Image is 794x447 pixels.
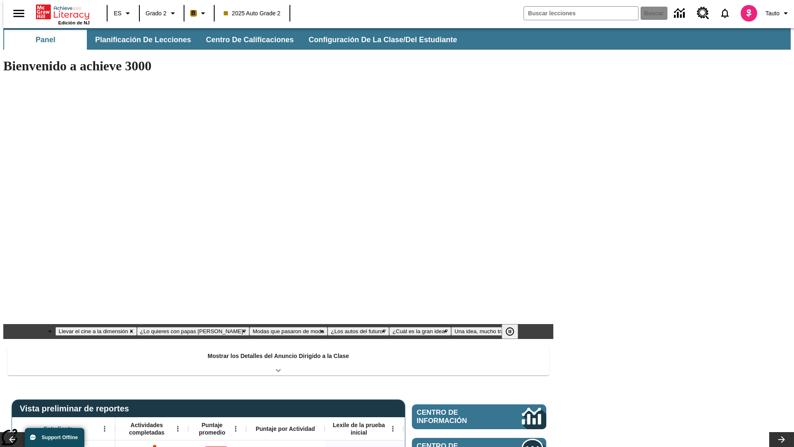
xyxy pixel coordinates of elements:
span: Actividades completadas [120,421,174,436]
span: Lexile de la prueba inicial [329,421,389,436]
button: Pausar [502,324,518,339]
button: Centro de calificaciones [199,30,300,50]
span: Puntaje promedio [192,421,232,436]
a: Centro de recursos, Se abrirá en una pestaña nueva. [692,2,714,24]
button: Diapositiva 5 ¿Cuál es la gran idea? [389,327,451,336]
span: Vista preliminar de reportes [20,404,133,413]
span: Grado 2 [146,9,167,18]
a: Notificaciones [714,2,736,24]
input: Buscar campo [524,7,638,20]
div: Portada [36,3,90,25]
div: Subbarra de navegación [3,28,791,50]
span: Edición de NJ [58,20,90,25]
button: Diapositiva 4 ¿Los autos del futuro? [328,327,389,336]
button: Diapositiva 6 Una idea, mucho trabajo [451,327,518,336]
button: Abrir menú [98,423,111,435]
span: ES [114,9,122,18]
button: Abrir menú [172,423,184,435]
a: Centro de información [669,2,692,25]
a: Centro de información [412,404,546,429]
button: Perfil/Configuración [762,6,794,21]
div: Subbarra de navegación [3,30,464,50]
button: Boost El color de la clase es anaranjado claro. Cambiar el color de la clase. [187,6,211,21]
span: Puntaje por Actividad [256,425,315,433]
span: Centro de información [417,409,494,425]
button: Abrir menú [387,423,399,435]
img: avatar image [741,5,757,22]
a: Portada [36,4,90,20]
h1: Bienvenido a achieve 3000 [3,58,553,74]
span: B [191,8,196,18]
button: Planificación de lecciones [88,30,198,50]
button: Abrir el menú lateral [7,1,31,26]
button: Diapositiva 1 Llevar el cine a la dimensión X [55,327,137,336]
button: Escoja un nuevo avatar [736,2,762,24]
button: Support Offline [25,428,84,447]
button: Lenguaje: ES, Selecciona un idioma [110,6,136,21]
button: Abrir menú [230,423,242,435]
p: Mostrar los Detalles del Anuncio Dirigido a la Clase [208,352,349,360]
span: Tauto [765,9,780,18]
button: Diapositiva 3 Modas que pasaron de moda [249,327,328,336]
body: Máximo 600 caracteres Presiona Escape para desactivar la barra de herramientas Presiona Alt + F10... [3,7,121,14]
button: Grado: Grado 2, Elige un grado [142,6,181,21]
span: 2025 Auto Grade 2 [224,9,281,18]
div: Mostrar los Detalles del Anuncio Dirigido a la Clase [7,347,549,375]
button: Configuración de la clase/del estudiante [302,30,464,50]
button: Panel [4,30,87,50]
span: Estudiante [44,425,74,433]
button: Carrusel de lecciones, seguir [769,432,794,447]
div: Pausar [502,324,526,339]
button: Diapositiva 2 ¿Lo quieres con papas fritas? [137,327,249,336]
span: Support Offline [42,435,78,440]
